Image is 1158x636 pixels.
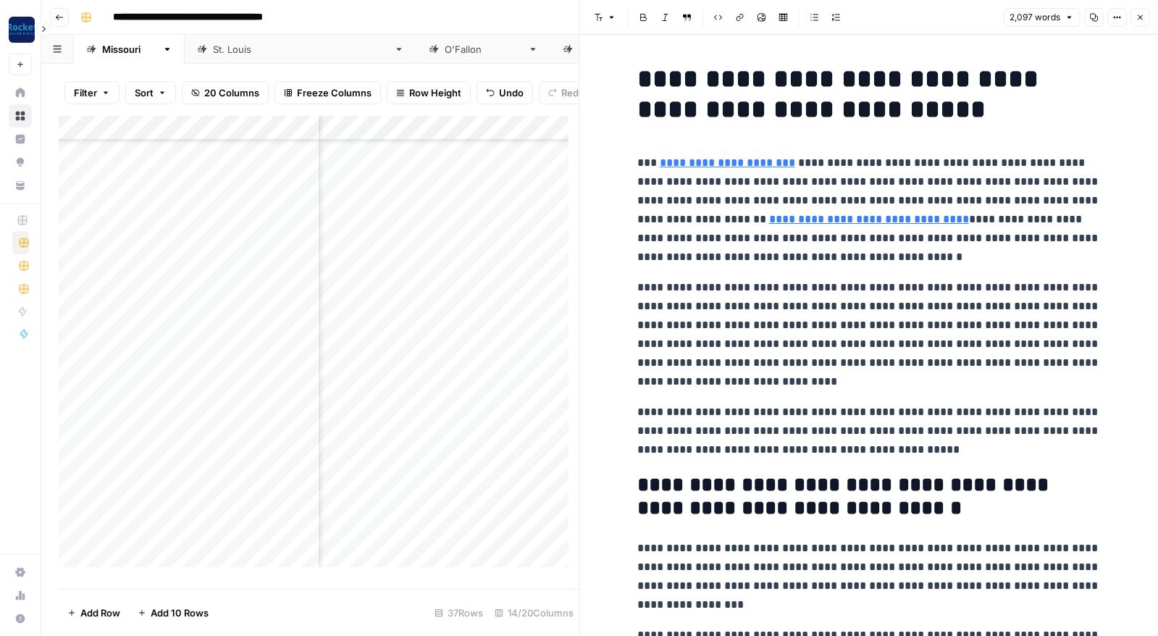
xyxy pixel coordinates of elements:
[561,85,584,100] span: Redo
[9,151,32,174] a: Opportunities
[9,584,32,607] a: Usage
[185,35,416,64] a: [GEOGRAPHIC_DATA][PERSON_NAME]
[539,81,594,104] button: Redo
[9,561,32,584] a: Settings
[125,81,176,104] button: Sort
[9,607,32,630] button: Help + Support
[9,12,32,48] button: Workspace: Rocket Pilots
[477,81,533,104] button: Undo
[74,85,97,100] span: Filter
[274,81,381,104] button: Freeze Columns
[213,42,388,57] div: [GEOGRAPHIC_DATA][PERSON_NAME]
[9,174,32,197] a: Your Data
[550,35,705,64] a: [GEOGRAPHIC_DATA]
[429,601,489,624] div: 37 Rows
[387,81,471,104] button: Row Height
[409,85,461,100] span: Row Height
[64,81,119,104] button: Filter
[129,601,217,624] button: Add 10 Rows
[445,42,522,57] div: [PERSON_NAME]
[102,42,156,57] div: [US_STATE]
[59,601,129,624] button: Add Row
[9,127,32,151] a: Insights
[1003,8,1080,27] button: 2,097 words
[182,81,269,104] button: 20 Columns
[489,601,579,624] div: 14/20 Columns
[499,85,524,100] span: Undo
[135,85,154,100] span: Sort
[9,81,32,104] a: Home
[80,606,120,620] span: Add Row
[74,35,185,64] a: [US_STATE]
[9,104,32,127] a: Browse
[1010,11,1060,24] span: 2,097 words
[151,606,209,620] span: Add 10 Rows
[9,17,35,43] img: Rocket Pilots Logo
[297,85,372,100] span: Freeze Columns
[416,35,550,64] a: [PERSON_NAME]
[204,85,259,100] span: 20 Columns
